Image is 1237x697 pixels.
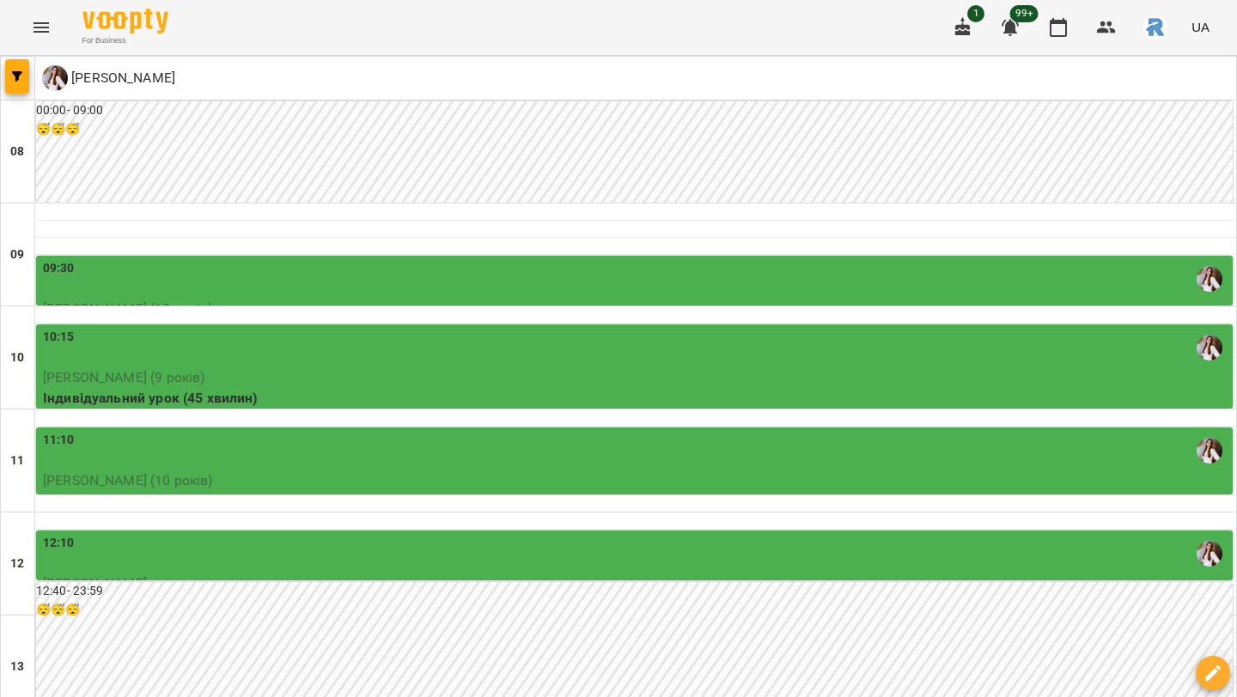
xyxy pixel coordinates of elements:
[10,142,24,161] h6: 08
[1010,5,1039,22] span: 99+
[21,7,62,48] button: Menu
[1197,335,1222,361] img: Желізняк Єлизавета Сергіївна
[1191,18,1210,36] span: UA
[42,65,175,91] a: Ж [PERSON_NAME]
[36,120,1233,139] h6: 😴😴😴
[82,35,168,46] span: For Business
[43,259,75,278] label: 09:30
[36,101,1233,120] h6: 00:00 - 09:00
[43,472,213,488] span: [PERSON_NAME] (10 років)
[43,431,75,450] label: 11:10
[10,658,24,676] h6: 13
[1143,15,1167,39] img: 4d5b4add5c842939a2da6fce33177f00.jpeg
[43,575,147,591] span: [PERSON_NAME]
[36,582,1233,601] h6: 12:40 - 23:59
[10,452,24,470] h6: 11
[43,369,204,385] span: [PERSON_NAME] (9 років)
[1197,438,1222,464] img: Желізняк Єлизавета Сергіївна
[10,348,24,367] h6: 10
[42,65,175,91] div: Желізняк Єлизавета Сергіївна
[43,388,1229,409] p: Індивідуальний урок (45 хвилин)
[10,555,24,573] h6: 12
[43,491,1229,512] p: Індивідуальний урок (45 хвилин)
[36,601,1233,620] h6: 😴😴😴
[1197,266,1222,292] img: Желізняк Єлизавета Сергіївна
[43,300,213,317] span: [PERSON_NAME] (13 років)
[42,65,68,91] img: Ж
[82,9,168,33] img: Voopty Logo
[68,68,175,88] p: [PERSON_NAME]
[43,328,75,347] label: 10:15
[967,5,984,22] span: 1
[1185,11,1216,43] button: UA
[1197,541,1222,567] img: Желізняк Єлизавета Сергіївна
[10,245,24,264] h6: 09
[43,534,75,553] label: 12:10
